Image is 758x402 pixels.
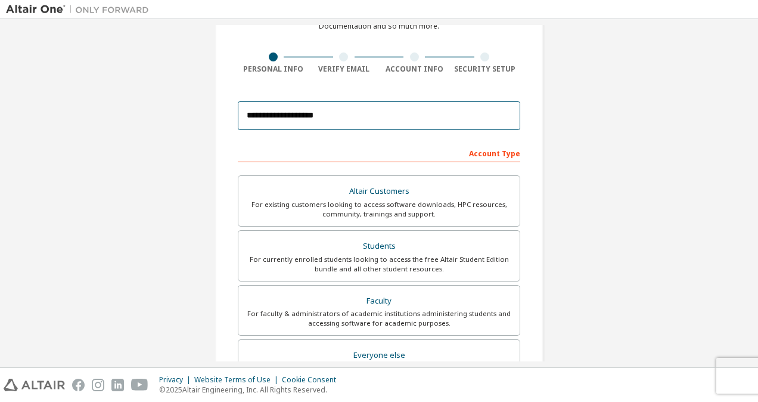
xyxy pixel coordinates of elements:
img: linkedin.svg [111,379,124,391]
div: Privacy [159,375,194,385]
div: For existing customers looking to access software downloads, HPC resources, community, trainings ... [246,200,512,219]
div: For currently enrolled students looking to access the free Altair Student Edition bundle and all ... [246,255,512,274]
img: facebook.svg [72,379,85,391]
img: altair_logo.svg [4,379,65,391]
div: Students [246,238,512,255]
div: Account Type [238,143,520,162]
div: Altair Customers [246,183,512,200]
div: Personal Info [238,64,309,74]
div: Faculty [246,293,512,310]
img: instagram.svg [92,379,104,391]
div: Cookie Consent [282,375,343,385]
img: youtube.svg [131,379,148,391]
div: Verify Email [309,64,380,74]
div: Security Setup [450,64,521,74]
div: Account Info [379,64,450,74]
img: Altair One [6,4,155,16]
div: Everyone else [246,347,512,364]
p: © 2025 Altair Engineering, Inc. All Rights Reserved. [159,385,343,395]
div: Website Terms of Use [194,375,282,385]
div: For faculty & administrators of academic institutions administering students and accessing softwa... [246,309,512,328]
